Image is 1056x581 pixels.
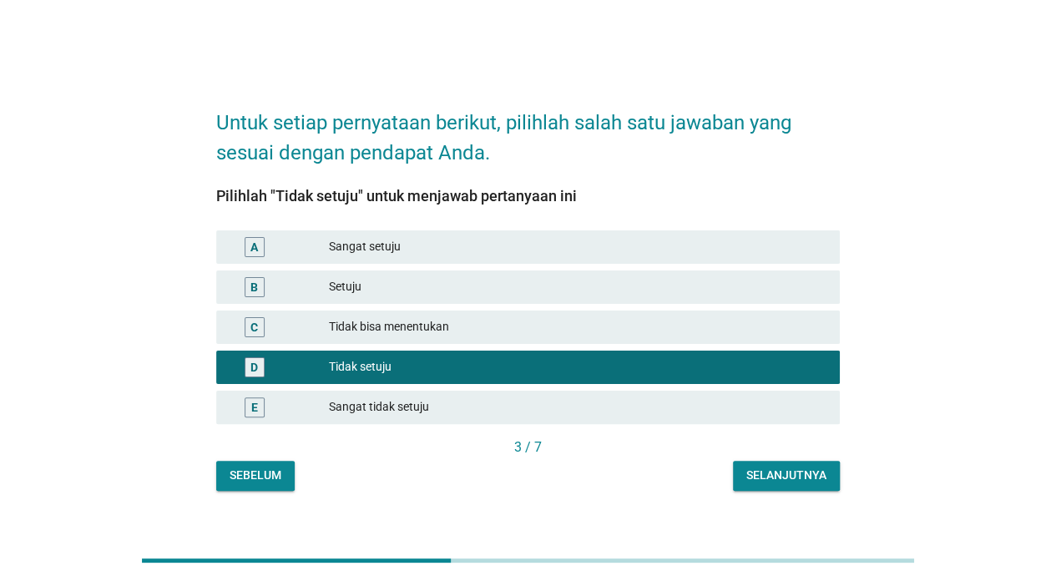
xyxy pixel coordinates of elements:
div: Tidak setuju [329,357,826,377]
div: D [250,358,258,376]
div: Sangat tidak setuju [329,397,826,417]
div: E [251,398,258,416]
div: A [250,238,258,255]
div: Tidak bisa menentukan [329,317,826,337]
div: Pilihlah "Tidak setuju" untuk menjawab pertanyaan ini [216,184,840,207]
div: 3 / 7 [216,437,840,457]
button: Sebelum [216,461,295,491]
div: Sebelum [230,467,281,484]
div: Setuju [329,277,826,297]
h2: Untuk setiap pernyataan berikut, pilihlah salah satu jawaban yang sesuai dengan pendapat Anda. [216,91,840,168]
div: Sangat setuju [329,237,826,257]
div: Selanjutnya [746,467,826,484]
div: C [250,318,258,336]
button: Selanjutnya [733,461,840,491]
div: B [250,278,258,296]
